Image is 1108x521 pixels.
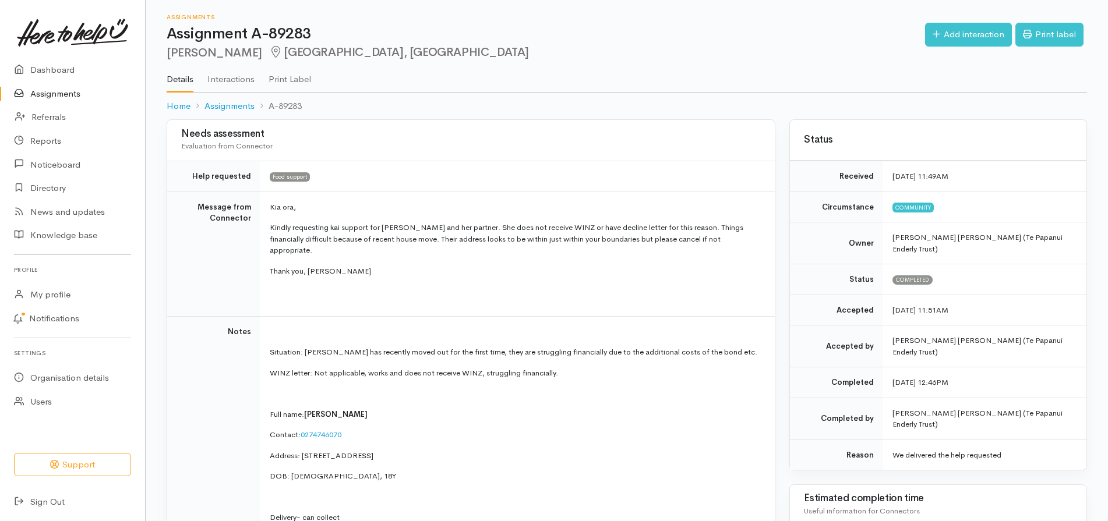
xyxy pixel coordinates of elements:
time: [DATE] 11:49AM [892,171,948,181]
h3: Needs assessment [181,129,761,140]
span: [PERSON_NAME] [304,409,368,419]
td: Message from Connector [167,192,260,316]
td: Status [790,264,883,295]
td: [PERSON_NAME] [PERSON_NAME] (Te Papanui Enderly Trust) [883,325,1086,367]
li: A-89283 [255,100,302,113]
td: Completed by [790,398,883,440]
span: Food support [270,172,310,182]
p: WINZ letter: Not applicable, works and does not receive WINZ, struggling financially. [270,367,761,379]
span: [PERSON_NAME] [PERSON_NAME] (Te Papanui Enderly Trust) [892,232,1063,254]
button: Support [14,453,131,477]
p: Kia ora, [270,201,761,213]
h6: Profile [14,262,131,278]
a: Assignments [204,100,255,113]
span: Useful information for Connectors [804,506,920,516]
a: Home [167,100,190,113]
a: Details [167,59,193,93]
a: Print label [1015,23,1084,47]
p: Kindly requesting kai support for [PERSON_NAME] and her partner. She does not receive WINZ or hav... [270,222,761,256]
h3: Status [804,134,1072,146]
a: 0274746070 [301,430,341,440]
time: [DATE] 12:46PM [892,377,948,387]
a: Interactions [207,59,255,91]
a: Add interaction [925,23,1012,47]
p: Full name: [270,409,761,420]
td: Owner [790,222,883,264]
p: Address: [STREET_ADDRESS] [270,450,761,462]
td: Accepted [790,295,883,325]
h2: [PERSON_NAME] [167,46,925,59]
span: Completed [892,275,933,285]
h1: Assignment A-89283 [167,26,925,42]
td: Circumstance [790,192,883,222]
p: Thank you, [PERSON_NAME] [270,265,761,277]
td: Received [790,161,883,192]
span: Community [892,203,934,212]
td: Reason [790,440,883,470]
td: Help requested [167,161,260,192]
h3: Estimated completion time [804,493,1072,504]
td: Accepted by [790,325,883,367]
nav: breadcrumb [167,93,1087,120]
span: Evaluation from Connector [181,141,273,151]
td: [PERSON_NAME] [PERSON_NAME] (Te Papanui Enderly Trust) [883,398,1086,440]
td: We delivered the help requested [883,440,1086,470]
a: Print Label [269,59,311,91]
time: [DATE] 11:51AM [892,305,948,315]
td: Completed [790,367,883,398]
p: DOB: [DEMOGRAPHIC_DATA], 18Y [270,470,761,482]
h6: Settings [14,345,131,361]
p: Contact: [270,429,761,441]
p: Situation: [PERSON_NAME] has recently moved out for the first time, they are struggling financial... [270,346,761,358]
span: [GEOGRAPHIC_DATA], [GEOGRAPHIC_DATA] [269,45,529,59]
h6: Assignments [167,14,925,20]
